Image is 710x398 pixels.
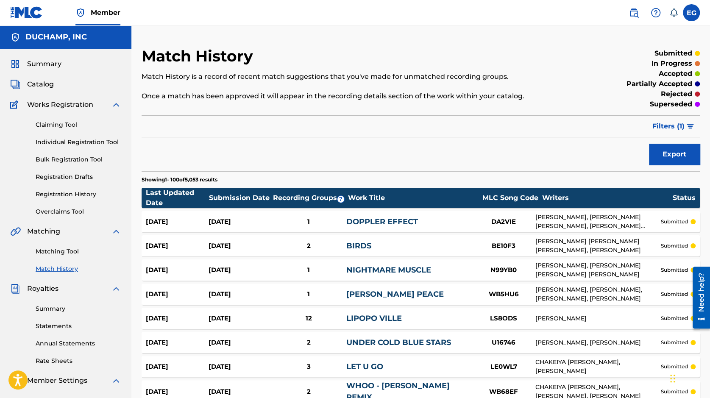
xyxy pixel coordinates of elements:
div: 3 [271,362,346,372]
div: [PERSON_NAME], [PERSON_NAME], [PERSON_NAME], [PERSON_NAME] [535,285,661,303]
span: Works Registration [27,100,93,110]
img: expand [111,284,121,294]
h5: DUCHAMP, INC [25,32,87,42]
div: 2 [271,387,346,397]
div: [DATE] [146,265,209,275]
a: Claiming Tool [36,120,121,129]
div: [DATE] [209,289,271,299]
p: accepted [659,69,692,79]
a: CatalogCatalog [10,79,54,89]
div: [DATE] [209,217,271,227]
a: Public Search [625,4,642,21]
p: submitted [654,48,692,58]
p: Once a match has been approved it will appear in the recording details section of the work within... [142,91,571,101]
div: 12 [271,314,346,323]
a: Registration Drafts [36,173,121,181]
button: Export [649,144,700,165]
a: DOPPLER EFFECT [346,217,418,226]
div: 1 [271,289,346,299]
img: expand [111,100,121,110]
div: Help [647,4,664,21]
p: partially accepted [626,79,692,89]
p: superseded [650,99,692,109]
p: submitted [661,363,688,370]
a: SummarySummary [10,59,61,69]
div: [DATE] [146,387,209,397]
div: 1 [271,217,346,227]
a: BIRDS [346,241,371,250]
p: submitted [661,242,688,250]
div: [DATE] [209,387,271,397]
p: rejected [661,89,692,99]
div: [DATE] [146,314,209,323]
div: [DATE] [146,362,209,372]
a: UNDER COLD BLUE STARS [346,338,451,347]
div: [PERSON_NAME], [PERSON_NAME] [PERSON_NAME], [PERSON_NAME] [PERSON_NAME] [535,213,661,231]
p: Showing 1 - 100 of 5,053 results [142,176,217,184]
div: [DATE] [209,314,271,323]
span: Royalties [27,284,58,294]
span: Member Settings [27,376,87,386]
a: [PERSON_NAME] PEACE [346,289,444,299]
div: Recording Groups [272,193,348,203]
img: Catalog [10,79,20,89]
div: [PERSON_NAME] [535,314,661,323]
p: submitted [661,339,688,346]
div: Drag [670,366,675,391]
div: Submission Date [209,193,272,203]
div: U16746 [472,338,535,348]
div: DA2VIE [472,217,535,227]
div: MLC Song Code [479,193,542,203]
div: [DATE] [146,289,209,299]
h2: Match History [142,47,257,66]
p: Match History is a record of recent match suggestions that you've made for unmatched recording gr... [142,72,571,82]
a: Statements [36,322,121,331]
span: Matching [27,226,60,237]
a: NIGHTMARE MUSCLE [346,265,431,275]
div: [PERSON_NAME], [PERSON_NAME] [PERSON_NAME] [PERSON_NAME] [535,261,661,279]
img: Accounts [10,32,20,42]
a: Overclaims Tool [36,207,121,216]
a: LET U GO [346,362,383,371]
a: Summary [36,304,121,313]
div: LE0WL7 [472,362,535,372]
a: Individual Registration Tool [36,138,121,147]
img: Matching [10,226,21,237]
div: BE10F3 [472,241,535,251]
img: Works Registration [10,100,21,110]
a: Match History [36,264,121,273]
div: Work Title [348,193,478,203]
p: submitted [661,266,688,274]
img: help [651,8,661,18]
span: ? [337,196,344,203]
p: submitted [661,290,688,298]
div: [PERSON_NAME] [PERSON_NAME] [PERSON_NAME], [PERSON_NAME] [535,237,661,255]
div: 1 [271,265,346,275]
div: Status [673,193,696,203]
p: in progress [652,58,692,69]
img: filter [687,124,694,129]
a: Annual Statements [36,339,121,348]
a: Registration History [36,190,121,199]
div: CHAKEIYA [PERSON_NAME], [PERSON_NAME] [535,358,661,376]
div: [DATE] [146,338,209,348]
div: 2 [271,338,346,348]
a: Bulk Registration Tool [36,155,121,164]
div: [DATE] [146,217,209,227]
div: LS8ODS [472,314,535,323]
span: Member [91,8,120,17]
a: Matching Tool [36,247,121,256]
div: [DATE] [146,241,209,251]
iframe: Chat Widget [668,357,710,398]
div: User Menu [683,4,700,21]
p: submitted [661,388,688,395]
div: Writers [542,193,673,203]
img: Royalties [10,284,20,294]
div: WB68EF [472,387,535,397]
img: Summary [10,59,20,69]
div: [DATE] [209,265,271,275]
span: Catalog [27,79,54,89]
img: expand [111,376,121,386]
